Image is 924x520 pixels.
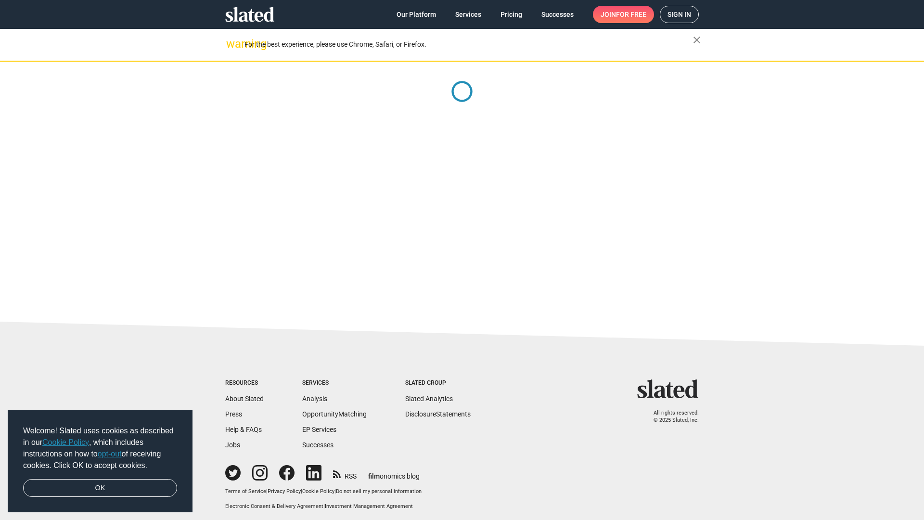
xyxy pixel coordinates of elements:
[226,38,238,50] mat-icon: warning
[389,6,444,23] a: Our Platform
[42,438,89,446] a: Cookie Policy
[455,6,481,23] span: Services
[500,6,522,23] span: Pricing
[336,488,422,495] button: Do not sell my personal information
[593,6,654,23] a: Joinfor free
[334,488,336,494] span: |
[23,425,177,471] span: Welcome! Slated uses cookies as described in our , which includes instructions on how to of recei...
[534,6,581,23] a: Successes
[266,488,268,494] span: |
[691,34,703,46] mat-icon: close
[405,395,453,403] a: Slated Analytics
[448,6,489,23] a: Services
[333,466,357,481] a: RSS
[23,479,177,497] a: dismiss cookie message
[325,503,413,509] a: Investment Management Agreement
[616,6,646,23] span: for free
[405,410,471,418] a: DisclosureStatements
[667,6,691,23] span: Sign in
[397,6,436,23] span: Our Platform
[323,503,325,509] span: |
[98,450,122,458] a: opt-out
[225,488,266,494] a: Terms of Service
[225,503,323,509] a: Electronic Consent & Delivery Agreement
[302,488,334,494] a: Cookie Policy
[244,38,693,51] div: For the best experience, please use Chrome, Safari, or Firefox.
[368,464,420,481] a: filmonomics blog
[301,488,302,494] span: |
[302,395,327,403] a: Analysis
[225,410,242,418] a: Press
[643,410,699,424] p: All rights reserved. © 2025 Slated, Inc.
[302,379,367,387] div: Services
[405,379,471,387] div: Slated Group
[302,441,334,449] a: Successes
[268,488,301,494] a: Privacy Policy
[601,6,646,23] span: Join
[225,426,262,433] a: Help & FAQs
[225,395,264,403] a: About Slated
[8,410,192,513] div: cookieconsent
[368,472,380,480] span: film
[225,441,240,449] a: Jobs
[493,6,530,23] a: Pricing
[541,6,574,23] span: Successes
[225,379,264,387] div: Resources
[302,410,367,418] a: OpportunityMatching
[302,426,336,433] a: EP Services
[660,6,699,23] a: Sign in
